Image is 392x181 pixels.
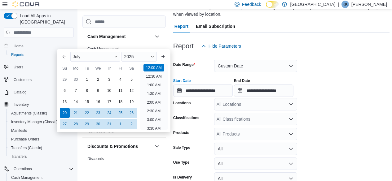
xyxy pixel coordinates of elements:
div: day-3 [104,75,114,84]
span: Discounts [87,156,104,161]
span: Manifests [11,128,27,133]
div: day-27 [60,119,70,129]
label: End Date [234,78,250,83]
div: day-28 [71,119,81,129]
div: day-26 [127,108,137,118]
span: Customers [14,77,32,82]
span: Email Subscription [196,20,235,32]
p: [PERSON_NAME] [351,1,387,8]
img: Cova [12,1,40,7]
button: Next month [158,52,168,62]
div: day-17 [104,97,114,107]
p: | [338,1,339,8]
span: Reports [9,51,74,58]
span: Feedback [242,1,261,7]
button: Users [11,63,26,71]
div: View sales totals by location for a specified date range. This report is equivalent to the Sales ... [173,5,386,18]
li: 2:30 AM [144,107,163,115]
li: 1:30 AM [144,90,163,97]
button: Cash Management [153,33,161,40]
button: Adjustments (Classic) [6,109,76,118]
a: Manifests [9,127,29,134]
a: Inventory Manager (Classic) [9,118,60,126]
div: day-12 [127,86,137,96]
a: Transfers [9,153,29,160]
label: Start Date [173,78,191,83]
button: Inventory Manager (Classic) [6,118,76,126]
button: Inventory [11,101,31,108]
button: Discounts & Promotions [153,143,161,150]
div: day-24 [104,108,114,118]
button: Open list of options [288,131,293,136]
span: Inventory [11,101,74,108]
div: day-7 [71,86,81,96]
div: day-9 [93,86,103,96]
a: Purchase Orders [9,136,42,143]
div: Fr [116,63,126,73]
div: day-1 [116,119,126,129]
div: We [93,63,103,73]
span: Adjustments (Classic) [9,110,74,117]
span: Users [14,65,23,70]
div: day-31 [104,119,114,129]
div: Th [104,63,114,73]
div: day-29 [82,119,92,129]
li: 3:00 AM [144,116,163,123]
div: day-5 [127,75,137,84]
button: Transfers [6,152,76,161]
span: Inventory Manager (Classic) [11,119,58,124]
div: Mo [71,63,81,73]
div: day-20 [60,108,70,118]
span: Load All Apps in [GEOGRAPHIC_DATA] [17,13,74,25]
h3: Cash Management [87,33,126,40]
button: Home [1,41,76,50]
span: Home [14,44,24,49]
label: Date Range [173,62,195,67]
li: 3:30 AM [144,125,163,132]
div: day-18 [116,97,126,107]
span: Transfers (Classic) [9,144,74,152]
button: Discounts & Promotions [87,143,152,149]
button: All [214,157,297,170]
div: day-21 [71,108,81,118]
h3: Report [173,42,194,50]
button: Manifests [6,126,76,135]
a: Home [11,42,26,50]
span: Transfers [9,153,74,160]
button: Purchase Orders [6,135,76,144]
span: Transfers [11,154,27,159]
span: Transfers (Classic) [11,145,42,150]
div: Ken Koester [341,1,349,8]
a: Cash Management [87,47,119,51]
div: day-11 [116,86,126,96]
div: day-14 [71,97,81,107]
button: Catalog [1,88,76,97]
button: Reports [6,50,76,59]
span: Manifests [9,127,74,134]
div: day-30 [93,119,103,129]
a: Transfers (Classic) [9,144,45,152]
li: 2:00 AM [144,99,163,106]
div: day-16 [93,97,103,107]
span: Users [11,63,74,71]
div: day-15 [82,97,92,107]
label: Locations [173,101,191,106]
button: Cash Management [87,33,152,40]
input: Press the down key to enter a popover containing a calendar. Press the escape key to close the po... [173,84,233,97]
span: Purchase Orders [11,137,39,142]
a: Adjustments (Classic) [9,110,50,117]
label: Sale Type [173,145,190,150]
label: Products [173,130,189,135]
div: day-4 [116,75,126,84]
div: Button. Open the year selector. 2025 is currently selected. [121,52,157,62]
h3: Discounts & Promotions [87,143,138,149]
span: KK [343,1,348,8]
button: Users [1,63,76,71]
span: Hide Parameters [209,43,241,49]
label: Is Delivery [173,175,192,180]
div: Button. Open the month selector. July is currently selected. [70,52,121,62]
button: Custom Date [214,60,297,72]
div: day-6 [60,86,70,96]
a: Discounts [87,157,104,161]
button: Open list of options [288,102,293,107]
